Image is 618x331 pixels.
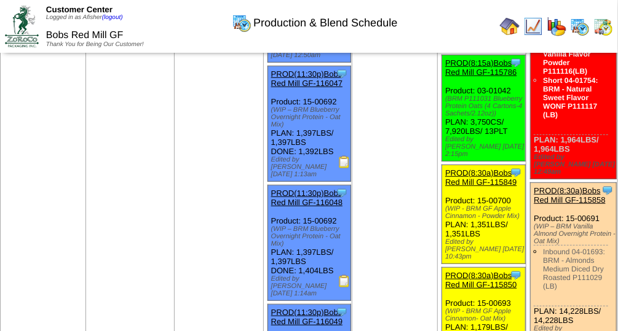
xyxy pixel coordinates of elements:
[46,30,123,41] span: Bobs Red Mill GF
[267,66,351,182] div: Product: 15-00692 PLAN: 1,397LBS / 1,397LBS DONE: 1,392LBS
[445,136,525,158] div: Edited by [PERSON_NAME] [DATE] 2:15pm
[445,271,517,289] a: PROD(8:30a)Bobs Red Mill GF-115850
[336,68,348,80] img: Tooltip
[510,56,522,69] img: Tooltip
[46,41,144,48] span: Thank You for Being Our Customer!
[271,69,343,88] a: PROD(11:30p)Bobs Red Mill GF-116047
[338,156,351,168] img: Production Report
[336,187,348,199] img: Tooltip
[271,156,351,178] div: Edited by [PERSON_NAME] [DATE] 1:13am
[445,238,525,260] div: Edited by [PERSON_NAME] [DATE] 10:43pm
[336,306,348,318] img: Tooltip
[547,17,566,36] img: graph.gif
[46,5,113,14] span: Customer Center
[593,17,613,36] img: calendarinout.gif
[543,76,598,119] a: Short 04-01754: BRM - Natural Sweet Flavor WONF P111117 (LB)
[445,205,525,220] div: (WIP - BRM GF Apple Cinnamon - Powder Mix)
[500,17,520,36] img: home.gif
[271,225,351,247] div: (WIP – BRM Blueberry Overnight Protein - Oat Mix)
[445,95,525,117] div: (BRM P111031 Blueberry Protein Oats (4 Cartons-4 Sachets/2.12oz))
[271,308,343,326] a: PROD(11:30p)Bobs Red Mill GF-116049
[271,275,351,297] div: Edited by [PERSON_NAME] [DATE] 1:14am
[570,17,590,36] img: calendarprod.gif
[534,154,616,176] div: Edited by [PERSON_NAME] [DATE] 12:49am
[253,17,397,29] span: Production & Blend Schedule
[232,13,252,33] img: calendarprod.gif
[523,17,543,36] img: line_graph.gif
[445,58,517,77] a: PROD(8:15a)Bobs Red Mill GF-115786
[510,166,522,179] img: Tooltip
[338,275,351,287] img: Production Report
[442,55,526,162] div: Product: 03-01042 PLAN: 3,750CS / 7,920LBS / 13PLT
[442,165,526,264] div: Product: 15-00700 PLAN: 1,351LBS / 1,351LBS
[102,14,123,21] a: (logout)
[445,168,517,187] a: PROD(8:30a)Bobs Red Mill GF-115849
[267,185,351,301] div: Product: 15-00692 PLAN: 1,397LBS / 1,397LBS DONE: 1,404LBS
[5,6,39,47] img: ZoRoCo_Logo(Green%26Foil)%20jpg.webp
[510,269,522,281] img: Tooltip
[271,189,343,207] a: PROD(11:30p)Bobs Red Mill GF-116048
[445,308,525,322] div: (WIP - BRM GF Apple Cinnamon- Oat Mix)
[271,106,351,128] div: (WIP – BRM Blueberry Overnight Protein - Oat Mix)
[534,223,616,245] div: (WIP – BRM Vanilla Almond Overnight Protein - Oat Mix)
[46,14,123,21] span: Logged in as Afisher
[534,186,605,204] a: PROD(8:30a)Bobs Red Mill GF-115858
[543,247,605,290] a: Inbound 04-01693: BRM - Almonds Medium Diced Dry Roasted P111029 (LB)
[601,184,614,197] img: Tooltip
